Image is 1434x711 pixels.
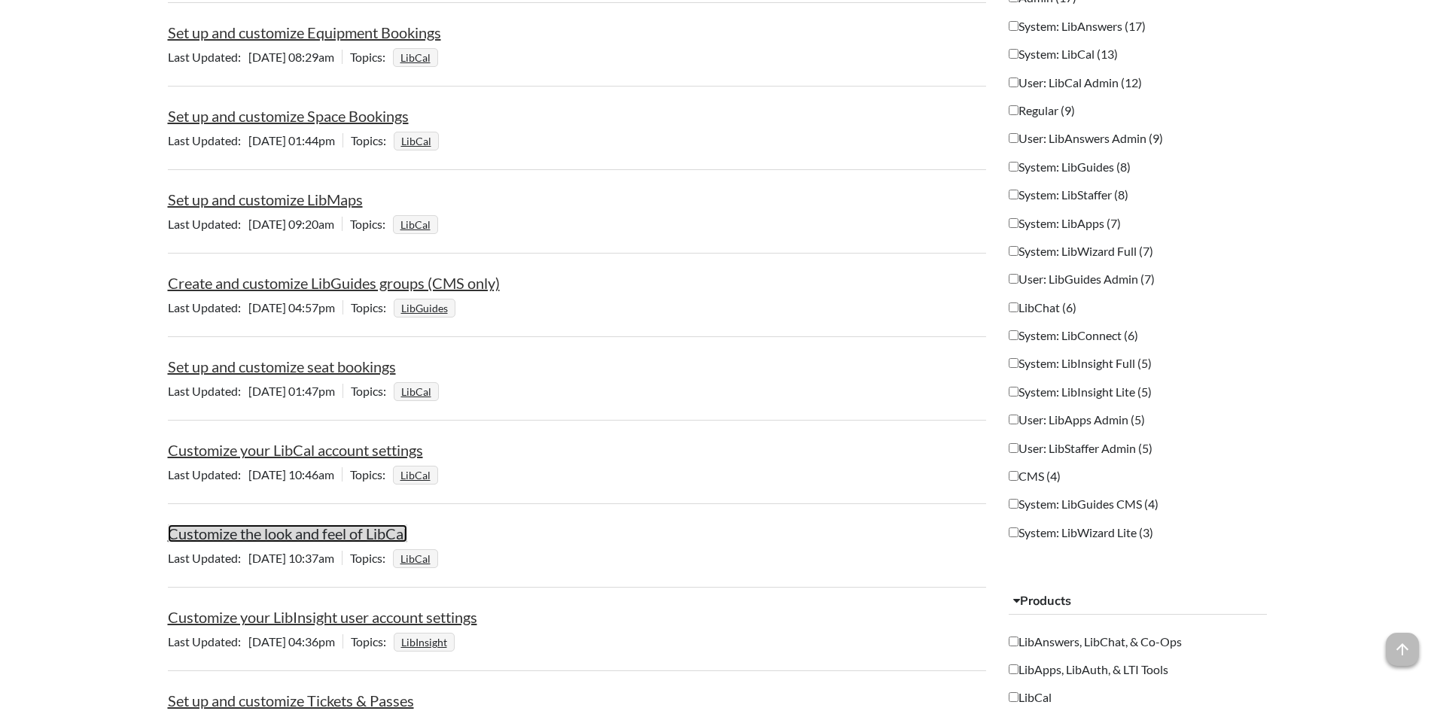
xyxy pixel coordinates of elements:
a: Set up and customize Tickets & Passes [168,691,414,709]
input: System: LibWizard Full (7) [1009,246,1018,256]
label: System: LibAnswers (17) [1009,18,1146,35]
span: arrow_upward [1386,633,1419,666]
span: Last Updated [168,50,248,64]
span: Topics [350,50,393,64]
a: LibCal [398,47,433,68]
label: System: LibConnect (6) [1009,327,1138,344]
label: System: LibWizard Full (7) [1009,243,1153,260]
label: LibCal [1009,689,1052,706]
label: LibApps, LibAuth, & LTI Tools [1009,661,1168,678]
a: Set up and customize Space Bookings [168,107,409,125]
span: [DATE] 01:44pm [168,133,343,147]
label: Regular (9) [1009,102,1075,119]
a: LibCal [399,381,434,403]
span: Last Updated [168,551,248,565]
input: LibApps, LibAuth, & LTI Tools [1009,664,1018,674]
input: System: LibInsight Full (5) [1009,358,1018,368]
input: System: LibWizard Lite (3) [1009,527,1018,537]
span: [DATE] 08:29am [168,50,342,64]
label: User: LibCal Admin (12) [1009,74,1142,91]
input: User: LibAnswers Admin (9) [1009,133,1018,143]
label: System: LibGuides (8) [1009,159,1131,175]
span: Topics [351,300,394,314]
span: Last Updated [168,300,248,314]
ul: Topics [393,50,442,64]
input: System: LibGuides (8) [1009,162,1018,172]
label: LibChat (6) [1009,299,1076,316]
input: CMS (4) [1009,471,1018,481]
input: Regular (9) [1009,105,1018,115]
span: [DATE] 09:20am [168,217,342,231]
label: System: LibInsight Lite (5) [1009,384,1152,400]
ul: Topics [393,217,442,231]
a: arrow_upward [1386,634,1419,652]
input: System: LibAnswers (17) [1009,21,1018,31]
span: [DATE] 01:47pm [168,384,343,398]
span: Topics [350,467,393,482]
label: System: LibStaffer (8) [1009,187,1128,203]
span: Topics [351,133,394,147]
a: Customize your LibCal account settings [168,441,423,459]
label: System: LibApps (7) [1009,215,1121,232]
span: Topics [351,384,394,398]
span: [DATE] 10:46am [168,467,342,482]
span: Last Updated [168,133,248,147]
a: LibCal [399,130,434,152]
label: System: LibWizard Lite (3) [1009,524,1153,541]
span: Last Updated [168,217,248,231]
label: User: LibStaffer Admin (5) [1009,440,1152,457]
input: LibCal [1009,692,1018,702]
a: Create and customize LibGuides groups (CMS only) [168,274,500,292]
input: LibAnswers, LibChat, & Co-Ops [1009,637,1018,646]
a: Set up and customize Equipment Bookings [168,23,441,41]
input: System: LibStaffer (8) [1009,190,1018,199]
label: System: LibCal (13) [1009,46,1118,62]
ul: Topics [394,634,458,649]
span: Topics [350,551,393,565]
label: System: LibInsight Full (5) [1009,355,1152,372]
a: Set up and customize LibMaps [168,190,363,208]
input: User: LibStaffer Admin (5) [1009,443,1018,453]
a: LibCal [398,214,433,235]
input: User: LibCal Admin (12) [1009,77,1018,87]
a: LibCal [398,548,433,570]
label: System: LibGuides CMS (4) [1009,496,1158,512]
label: User: LibAnswers Admin (9) [1009,130,1163,147]
label: User: LibGuides Admin (7) [1009,271,1155,287]
input: User: LibGuides Admin (7) [1009,274,1018,284]
input: System: LibGuides CMS (4) [1009,499,1018,509]
ul: Topics [394,300,459,314]
input: System: LibCal (13) [1009,49,1018,59]
span: Topics [350,217,393,231]
input: System: LibInsight Lite (5) [1009,387,1018,397]
ul: Topics [393,551,442,565]
span: Topics [351,634,394,649]
a: Customize your LibInsight user account settings [168,608,477,626]
input: LibChat (6) [1009,302,1018,312]
a: Set up and customize seat bookings [168,357,396,375]
label: User: LibApps Admin (5) [1009,412,1145,428]
span: [DATE] 04:36pm [168,634,343,649]
ul: Topics [393,467,442,482]
ul: Topics [394,133,443,147]
span: [DATE] 04:57pm [168,300,343,314]
ul: Topics [394,384,443,398]
a: LibCal [398,464,433,486]
input: System: LibApps (7) [1009,218,1018,228]
input: User: LibApps Admin (5) [1009,415,1018,424]
a: LibGuides [399,297,450,319]
a: LibInsight [399,631,449,653]
label: LibAnswers, LibChat, & Co-Ops [1009,634,1182,650]
label: CMS (4) [1009,468,1061,485]
span: [DATE] 10:37am [168,551,342,565]
button: Products [1009,588,1267,615]
input: System: LibConnect (6) [1009,330,1018,340]
span: Last Updated [168,467,248,482]
a: Customize the look and feel of LibCal [168,524,407,542]
span: Last Updated [168,634,248,649]
span: Last Updated [168,384,248,398]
